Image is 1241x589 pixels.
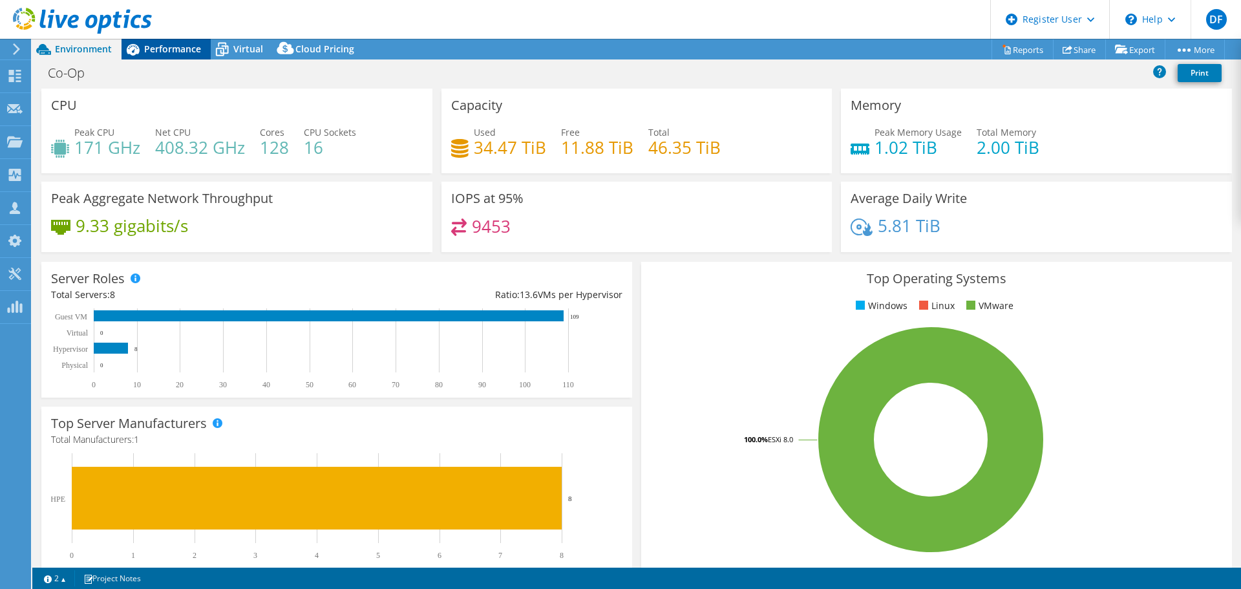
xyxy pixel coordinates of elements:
[1165,39,1225,59] a: More
[100,330,103,336] text: 0
[260,140,289,155] h4: 128
[1053,39,1106,59] a: Share
[131,551,135,560] text: 1
[51,433,622,447] h4: Total Manufacturers:
[1105,39,1165,59] a: Export
[74,140,140,155] h4: 171 GHz
[853,299,907,313] li: Windows
[134,346,138,352] text: 8
[851,191,967,206] h3: Average Daily Write
[977,140,1039,155] h4: 2.00 TiB
[51,191,273,206] h3: Peak Aggregate Network Throughput
[304,140,356,155] h4: 16
[61,361,88,370] text: Physical
[851,98,901,112] h3: Memory
[100,362,103,369] text: 0
[74,570,150,586] a: Project Notes
[176,380,184,389] text: 20
[1206,9,1227,30] span: DF
[348,380,356,389] text: 60
[50,495,65,504] text: HPE
[562,380,574,389] text: 110
[51,288,337,302] div: Total Servers:
[648,140,721,155] h4: 46.35 TiB
[472,219,511,233] h4: 9453
[74,126,114,138] span: Peak CPU
[260,126,284,138] span: Cores
[568,495,572,502] text: 8
[51,98,77,112] h3: CPU
[1125,14,1137,25] svg: \n
[233,43,263,55] span: Virtual
[561,140,633,155] h4: 11.88 TiB
[498,551,502,560] text: 7
[70,551,74,560] text: 0
[76,219,188,233] h4: 9.33 gigabits/s
[451,191,524,206] h3: IOPS at 95%
[648,126,670,138] span: Total
[193,551,196,560] text: 2
[875,126,962,138] span: Peak Memory Usage
[51,416,207,431] h3: Top Server Manufacturers
[561,126,580,138] span: Free
[155,140,245,155] h4: 408.32 GHz
[337,288,622,302] div: Ratio: VMs per Hypervisor
[651,272,1222,286] h3: Top Operating Systems
[144,43,201,55] span: Performance
[451,98,502,112] h3: Capacity
[92,380,96,389] text: 0
[478,380,486,389] text: 90
[438,551,441,560] text: 6
[35,570,75,586] a: 2
[875,140,962,155] h4: 1.02 TiB
[1178,64,1222,82] a: Print
[376,551,380,560] text: 5
[570,314,579,320] text: 109
[304,126,356,138] span: CPU Sockets
[977,126,1036,138] span: Total Memory
[916,299,955,313] li: Linux
[155,126,191,138] span: Net CPU
[219,380,227,389] text: 30
[67,328,89,337] text: Virtual
[520,288,538,301] span: 13.6
[253,551,257,560] text: 3
[110,288,115,301] span: 8
[42,66,105,80] h1: Co-Op
[768,434,793,444] tspan: ESXi 8.0
[262,380,270,389] text: 40
[53,345,88,354] text: Hypervisor
[744,434,768,444] tspan: 100.0%
[560,551,564,560] text: 8
[134,433,139,445] span: 1
[992,39,1054,59] a: Reports
[963,299,1013,313] li: VMware
[315,551,319,560] text: 4
[392,380,399,389] text: 70
[474,140,546,155] h4: 34.47 TiB
[878,219,940,233] h4: 5.81 TiB
[295,43,354,55] span: Cloud Pricing
[306,380,313,389] text: 50
[519,380,531,389] text: 100
[133,380,141,389] text: 10
[55,43,112,55] span: Environment
[474,126,496,138] span: Used
[51,272,125,286] h3: Server Roles
[55,312,87,321] text: Guest VM
[435,380,443,389] text: 80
